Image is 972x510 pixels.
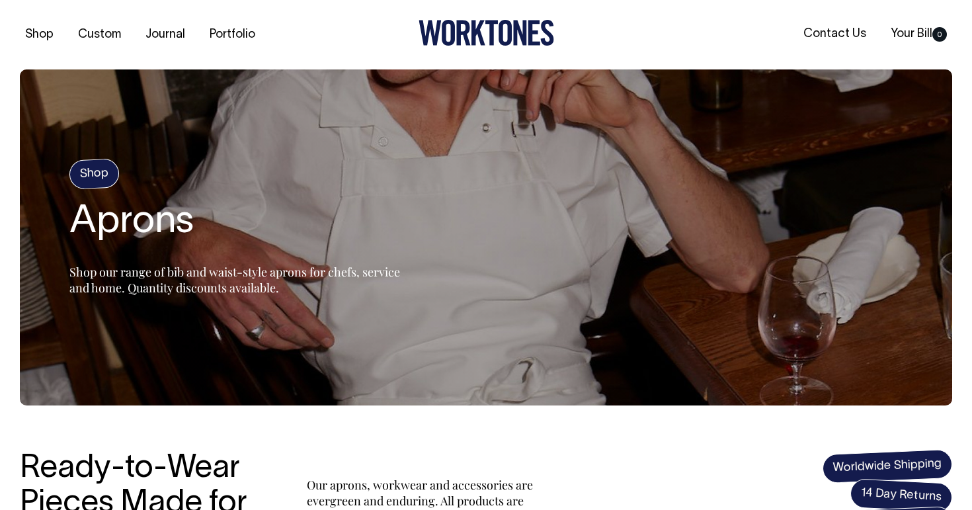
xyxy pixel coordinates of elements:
a: Journal [140,24,190,46]
h2: Aprons [69,202,400,244]
a: Shop [20,24,59,46]
span: Shop our range of bib and waist-style aprons for chefs, service and home. Quantity discounts avai... [69,264,400,296]
h4: Shop [69,158,120,189]
a: Portfolio [204,24,261,46]
a: Custom [73,24,126,46]
span: Worldwide Shipping [822,449,953,484]
span: 0 [932,27,947,42]
a: Contact Us [798,23,871,45]
a: Your Bill0 [885,23,952,45]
